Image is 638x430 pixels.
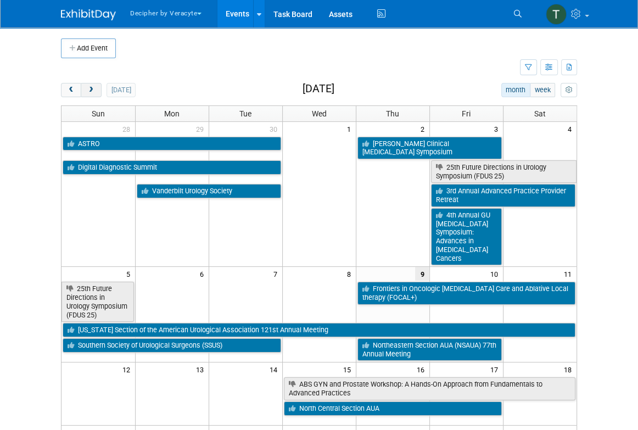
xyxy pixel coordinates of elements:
span: 12 [121,362,135,376]
a: Frontiers in Oncologic [MEDICAL_DATA] Care and Ablative Local therapy (FOCAL+) [357,282,576,304]
span: 28 [121,122,135,136]
span: Wed [312,109,327,118]
span: 3 [493,122,503,136]
h2: [DATE] [303,83,334,95]
span: 29 [195,122,209,136]
span: 11 [563,267,577,281]
span: Tue [239,109,251,118]
a: Northeastern Section AUA (NSAUA) 77th Annual Meeting [357,338,502,361]
span: 7 [272,267,282,281]
span: Sat [534,109,546,118]
span: 17 [489,362,503,376]
a: North Central Section AUA [284,401,502,416]
a: ASTRO [63,137,281,151]
a: 25th Future Directions in Urology Symposium (FDUS 25) [61,282,134,322]
span: 4 [567,122,577,136]
span: 2 [419,122,429,136]
a: 25th Future Directions in Urology Symposium (FDUS 25) [431,160,577,183]
span: 13 [195,362,209,376]
img: ExhibitDay [61,9,116,20]
button: myCustomButton [561,83,577,97]
span: Fri [462,109,471,118]
span: 5 [125,267,135,281]
span: Sun [92,109,105,118]
a: [US_STATE] Section of the American Urological Association 121st Annual Meeting [63,323,575,337]
a: Digital Diagnostic Summit [63,160,281,175]
button: [DATE] [107,83,136,97]
img: Tony Alvarado [546,4,567,25]
i: Personalize Calendar [565,87,572,94]
span: 15 [342,362,356,376]
span: Mon [164,109,180,118]
span: 8 [346,267,356,281]
button: prev [61,83,81,97]
a: Vanderbilt Urology Society [137,184,281,198]
a: [PERSON_NAME] Clinical [MEDICAL_DATA] Symposium [357,137,502,159]
a: ABS GYN and Prostate Workshop: A Hands-On Approach from Fundamentals to Advanced Practices [284,377,576,400]
span: 16 [416,362,429,376]
button: Add Event [61,38,116,58]
button: month [501,83,530,97]
span: 30 [268,122,282,136]
button: week [530,83,555,97]
a: Southern Society of Urological Surgeons (SSUS) [63,338,281,353]
a: 3rd Annual Advanced Practice Provider Retreat [431,184,576,206]
span: 6 [199,267,209,281]
button: next [81,83,101,97]
span: 9 [415,267,429,281]
span: 14 [268,362,282,376]
span: Thu [386,109,399,118]
span: 18 [563,362,577,376]
a: 4th Annual GU [MEDICAL_DATA] Symposium: Advances in [MEDICAL_DATA] Cancers [431,208,502,265]
span: 1 [346,122,356,136]
span: 10 [489,267,503,281]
